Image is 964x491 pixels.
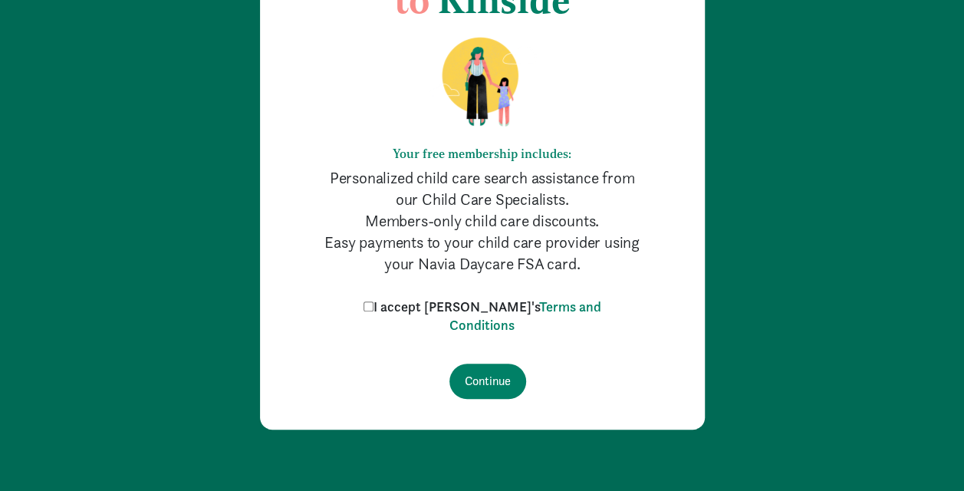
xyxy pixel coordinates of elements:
a: Terms and Conditions [449,298,601,334]
label: I accept [PERSON_NAME]'s [360,298,605,334]
p: Easy payments to your child care provider using your Navia Daycare FSA card. [321,232,643,275]
p: Members-only child care discounts. [321,210,643,232]
p: Personalized child care search assistance from our Child Care Specialists. [321,167,643,210]
img: illustration-mom-daughter.png [423,36,541,128]
input: Continue [449,364,526,399]
input: I accept [PERSON_NAME]'sTerms and Conditions [364,302,373,311]
h6: Your free membership includes: [321,147,643,161]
